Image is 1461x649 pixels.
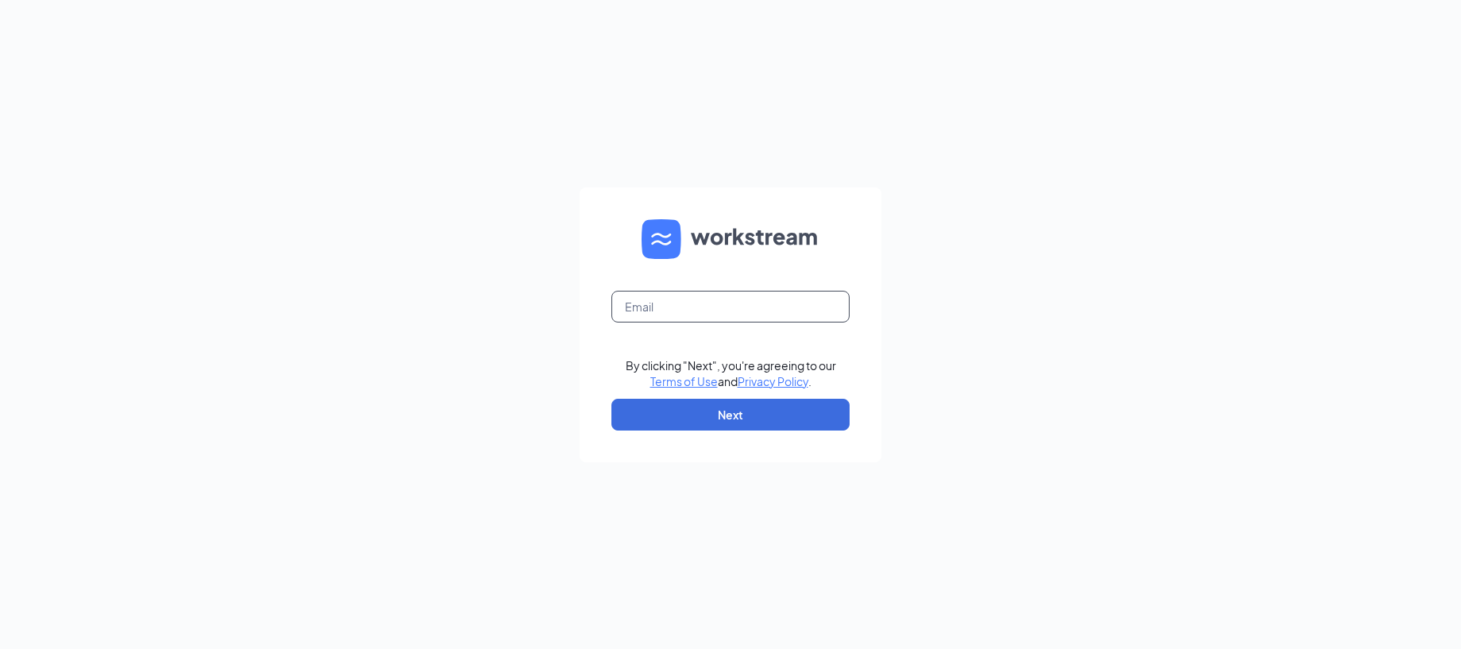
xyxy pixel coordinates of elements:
[650,374,718,388] a: Terms of Use
[626,357,836,389] div: By clicking "Next", you're agreeing to our and .
[642,219,819,259] img: WS logo and Workstream text
[611,399,850,431] button: Next
[611,291,850,323] input: Email
[738,374,808,388] a: Privacy Policy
